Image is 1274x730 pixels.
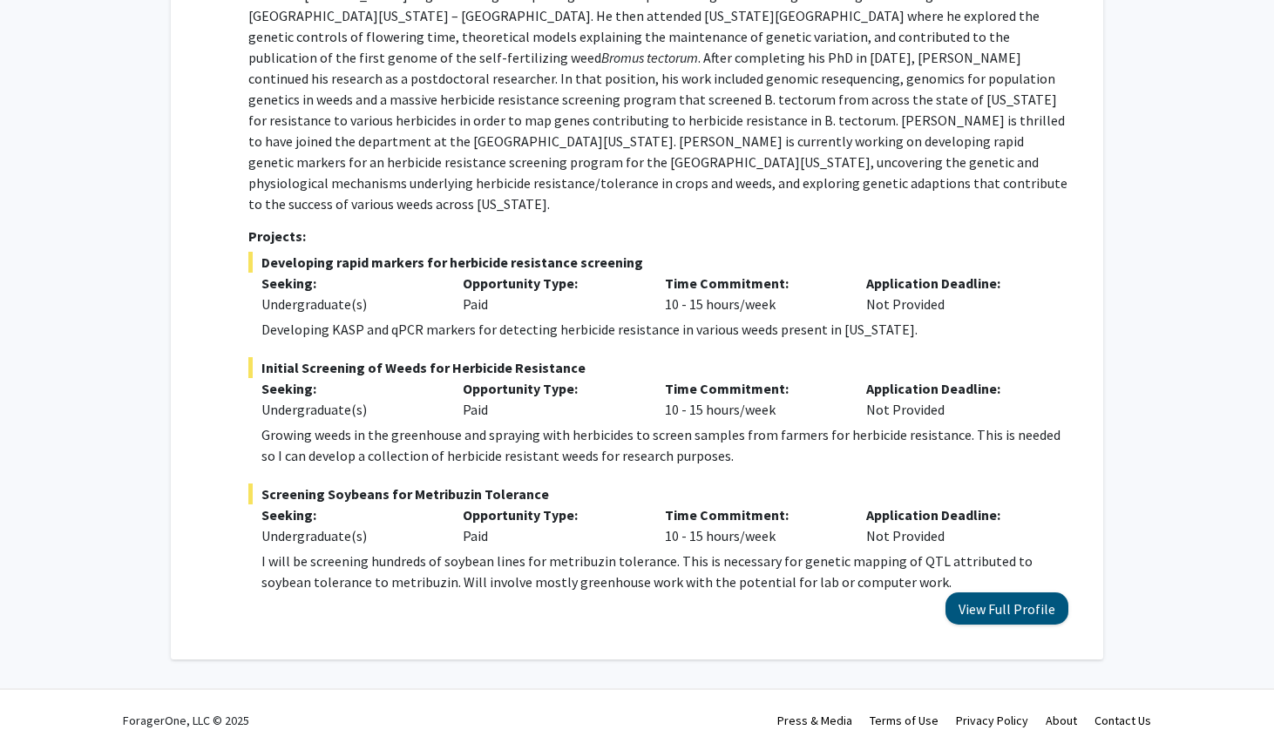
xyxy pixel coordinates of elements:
[261,504,437,525] p: Seeking:
[601,49,698,66] em: Bromus tectorum
[261,294,437,314] div: Undergraduate(s)
[1046,713,1077,728] a: About
[450,378,652,420] div: Paid
[261,551,1068,592] p: I will be screening hundreds of soybean lines for metribuzin tolerance. This is necessary for gen...
[463,273,639,294] p: Opportunity Type:
[866,504,1042,525] p: Application Deadline:
[665,504,841,525] p: Time Commitment:
[652,378,854,420] div: 10 - 15 hours/week
[956,713,1028,728] a: Privacy Policy
[853,378,1055,420] div: Not Provided
[665,378,841,399] p: Time Commitment:
[853,504,1055,546] div: Not Provided
[450,504,652,546] div: Paid
[665,273,841,294] p: Time Commitment:
[652,273,854,314] div: 10 - 15 hours/week
[853,273,1055,314] div: Not Provided
[261,378,437,399] p: Seeking:
[248,227,306,245] strong: Projects:
[866,378,1042,399] p: Application Deadline:
[248,357,1068,378] span: Initial Screening of Weeds for Herbicide Resistance
[870,713,939,728] a: Terms of Use
[1094,713,1151,728] a: Contact Us
[261,424,1068,466] p: Growing weeds in the greenhouse and spraying with herbicides to screen samples from farmers for h...
[261,399,437,420] div: Undergraduate(s)
[652,504,854,546] div: 10 - 15 hours/week
[261,273,437,294] p: Seeking:
[777,713,852,728] a: Press & Media
[261,319,1068,340] p: Developing KASP and qPCR markers for detecting herbicide resistance in various weeds present in [...
[248,483,1068,504] span: Screening Soybeans for Metribuzin Tolerance
[945,592,1068,625] button: View Full Profile
[261,525,437,546] div: Undergraduate(s)
[248,252,1068,273] span: Developing rapid markers for herbicide resistance screening
[13,652,74,717] iframe: Chat
[866,273,1042,294] p: Application Deadline:
[463,504,639,525] p: Opportunity Type:
[450,273,652,314] div: Paid
[463,378,639,399] p: Opportunity Type:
